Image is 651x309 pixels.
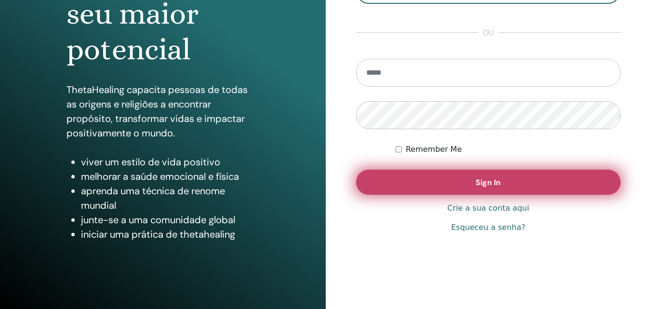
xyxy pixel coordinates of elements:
[66,82,259,140] p: ThetaHealing capacita pessoas de todas as origens e religiões a encontrar propósito, transformar ...
[478,27,498,39] span: ou
[81,213,259,227] li: junte-se a uma comunidade global
[451,222,525,233] a: Esqueceu a senha?
[396,144,621,155] div: Keep me authenticated indefinitely or until I manually logout
[476,177,501,188] span: Sign In
[81,227,259,242] li: iniciar uma prática de thetahealing
[81,155,259,169] li: viver um estilo de vida positivo
[406,144,462,155] label: Remember Me
[356,170,621,195] button: Sign In
[81,169,259,184] li: melhorar a saúde emocional e física
[81,184,259,213] li: aprenda uma técnica de renome mundial
[447,202,529,214] a: Crie a sua conta aqui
